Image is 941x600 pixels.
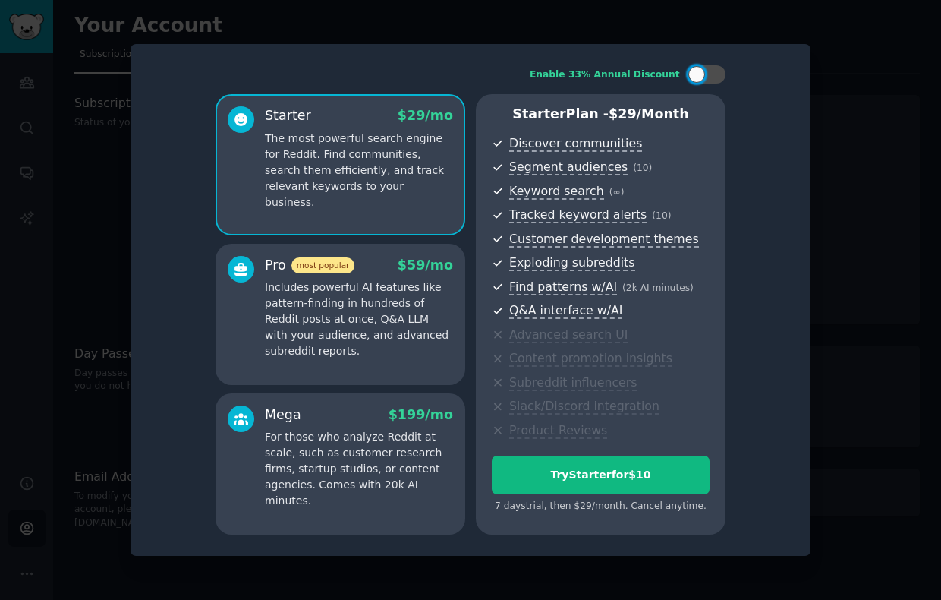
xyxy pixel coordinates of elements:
div: Enable 33% Annual Discount [530,68,680,82]
span: $ 29 /month [609,106,689,122]
span: Advanced search UI [509,327,628,343]
span: ( 10 ) [633,163,652,173]
span: $ 29 /mo [398,108,453,123]
span: ( ∞ ) [609,187,625,197]
p: Starter Plan - [492,105,710,124]
span: $ 199 /mo [389,407,453,422]
span: Exploding subreddits [509,255,634,271]
div: 7 days trial, then $ 29 /month . Cancel anytime. [492,500,710,513]
div: Pro [265,256,354,275]
span: Keyword search [509,184,604,200]
span: $ 59 /mo [398,257,453,273]
div: Mega [265,406,301,425]
span: ( 2k AI minutes ) [622,283,694,293]
span: Segment audiences [509,159,628,175]
span: Slack/Discord integration [509,399,659,415]
span: ( 10 ) [652,210,671,221]
p: For those who analyze Reddit at scale, such as customer research firms, startup studios, or conte... [265,429,453,509]
button: TryStarterfor$10 [492,456,710,494]
span: Tracked keyword alerts [509,207,647,223]
div: Try Starter for $10 [493,467,709,483]
span: Subreddit influencers [509,375,637,391]
span: Customer development themes [509,232,699,248]
span: Content promotion insights [509,351,672,367]
span: most popular [291,257,355,273]
span: Find patterns w/AI [509,279,617,295]
p: Includes powerful AI features like pattern-finding in hundreds of Reddit posts at once, Q&A LLM w... [265,279,453,359]
span: Q&A interface w/AI [509,303,622,319]
span: Product Reviews [509,423,607,439]
p: The most powerful search engine for Reddit. Find communities, search them efficiently, and track ... [265,131,453,210]
span: Discover communities [509,136,642,152]
div: Starter [265,106,311,125]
